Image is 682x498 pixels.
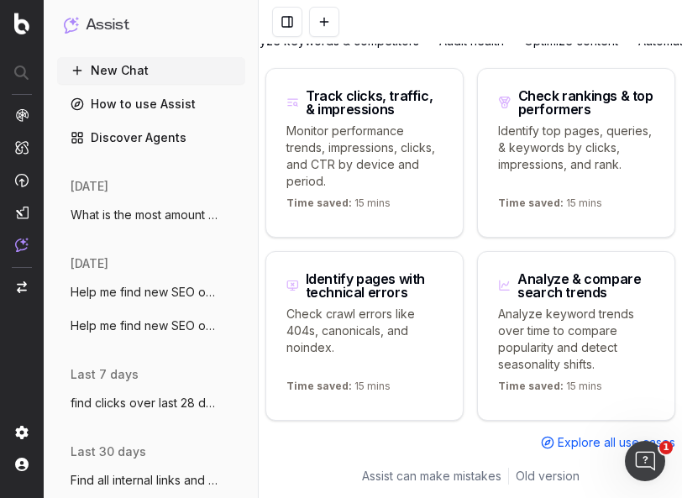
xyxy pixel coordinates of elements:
[15,108,29,122] img: Analytics
[64,17,79,33] img: Assist
[71,395,218,412] span: find clicks over last 28 days for all th
[286,380,391,400] p: 15 mins
[498,306,654,373] p: Analyze keyword trends over time to compare popularity and detect seasonality shifts.
[71,207,218,223] span: What is the most amount of urls I can re
[57,202,245,228] button: What is the most amount of urls I can re
[498,380,602,400] p: 15 mins
[15,426,29,439] img: Setting
[71,284,218,301] span: Help me find new SEO opportunities to im
[14,13,29,34] img: Botify logo
[498,197,564,209] span: Time saved:
[498,123,654,190] p: Identify top pages, queries, & keywords by clicks, impressions, and rank.
[286,197,352,209] span: Time saved:
[57,57,245,84] button: New Chat
[57,312,245,339] button: Help me find new SEO opportunities to im
[57,124,245,151] a: Discover Agents
[286,197,391,217] p: 15 mins
[286,123,443,190] p: Monitor performance trends, impressions, clicks, and CTR by device and period.
[57,467,245,494] button: Find all internal links and clicks to th
[362,468,501,485] p: Assist can make mistakes
[659,441,673,454] span: 1
[71,366,139,383] span: last 7 days
[306,272,443,299] div: Identify pages with technical errors
[286,380,352,392] span: Time saved:
[71,255,108,272] span: [DATE]
[57,390,245,417] button: find clicks over last 28 days for all th
[516,468,580,485] a: Old version
[15,238,29,252] img: Assist
[306,89,443,116] div: Track clicks, traffic, & impressions
[498,380,564,392] span: Time saved:
[15,458,29,471] img: My account
[71,317,218,334] span: Help me find new SEO opportunities to im
[57,279,245,306] button: Help me find new SEO opportunities to im
[71,178,108,195] span: [DATE]
[517,272,654,299] div: Analyze & compare search trends
[15,173,29,187] img: Activation
[86,13,129,37] h1: Assist
[625,441,665,481] iframe: Intercom live chat
[15,140,29,155] img: Intelligence
[15,206,29,219] img: Studio
[518,89,655,116] div: Check rankings & top performers
[71,472,218,489] span: Find all internal links and clicks to th
[17,281,27,293] img: Switch project
[71,443,146,460] span: last 30 days
[498,197,602,217] p: 15 mins
[541,434,675,451] a: Explore all use cases
[57,91,245,118] a: How to use Assist
[64,13,239,37] button: Assist
[286,306,443,373] p: Check crawl errors like 404s, canonicals, and noindex.
[558,434,675,451] span: Explore all use cases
